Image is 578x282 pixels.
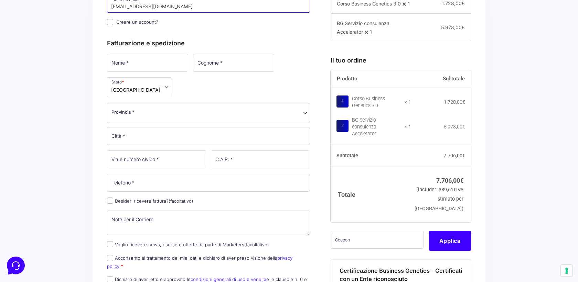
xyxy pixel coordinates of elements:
[462,0,465,6] span: €
[436,177,463,184] bdi: 7.706,00
[435,187,456,193] span: 1.389,61
[244,242,269,247] span: (facoltativo)
[107,241,113,247] input: Voglio ricevere news, risorse e offerte da parte di Marketers(facoltativo)
[193,54,274,72] input: Cognome *
[111,109,135,116] span: Provincia *
[6,255,26,276] iframe: Customerly Messenger Launcher
[211,150,310,168] input: C.A.P. *
[462,124,465,129] span: €
[11,38,25,52] img: dark
[107,38,310,48] h3: Fatturazione e spedizione
[48,219,90,235] button: Messaggi
[107,150,206,168] input: Via e numero civico *
[191,277,266,282] a: condizioni generali di uso e vendita
[6,219,48,235] button: Home
[331,70,411,88] th: Prodotto
[415,187,463,211] small: (include IVA stimato per [GEOGRAPHIC_DATA])
[462,24,465,30] span: €
[460,177,463,184] span: €
[337,20,389,35] span: BG Servizio consulenza Accelerator
[441,24,465,30] span: 5.978,00
[111,86,160,93] span: Italia
[107,54,188,72] input: Nome *
[408,1,410,7] span: 1
[331,145,411,167] th: Subtotale
[106,228,116,235] p: Aiuto
[453,187,456,193] span: €
[11,27,58,33] span: Le tue conversazioni
[370,29,372,35] span: 1
[462,153,465,158] span: €
[107,198,193,204] label: Desideri ricevere fattura?
[60,228,78,235] p: Messaggi
[21,228,32,235] p: Home
[11,58,127,71] button: Inizia una conversazione
[442,0,465,6] span: 1.728,00
[73,85,127,91] a: Apri Centro Assistenza
[107,127,310,145] input: Città *
[561,265,572,277] button: Le tue preferenze relative al consenso per le tecnologie di tracciamento
[11,85,54,91] span: Trova una risposta
[107,198,113,204] input: Desideri ricevere fattura?(facoltativo)
[429,231,471,251] button: Applica
[169,198,193,204] span: (facoltativo)
[15,100,113,107] input: Cerca un articolo...
[404,124,411,131] strong: × 1
[107,77,171,97] span: Stato
[336,95,349,108] img: Corso Business Genetics 3.0
[331,56,471,65] h3: Il tuo ordine
[462,99,465,105] span: €
[90,219,132,235] button: Aiuto
[331,167,411,222] th: Totale
[444,99,465,105] bdi: 1.728,00
[45,62,101,67] span: Inizia una conversazione
[444,124,465,129] bdi: 5.978,00
[22,38,36,52] img: dark
[6,5,116,16] h2: Ciao da Marketers 👋
[336,120,349,132] img: BG Servizio consulenza Accelerator
[411,70,471,88] th: Subtotale
[116,19,158,25] span: Creare un account?
[107,174,310,192] input: Telefono *
[443,153,465,158] bdi: 7.706,00
[352,117,400,137] div: BG Servizio consulenza Accelerator
[107,255,292,269] a: privacy policy
[107,242,269,247] label: Voglio ricevere news, risorse e offerte da parte di Marketers
[107,255,292,269] label: Acconsento al trattamento dei miei dati e dichiaro di aver preso visione della
[107,255,113,261] input: Acconsento al trattamento dei miei dati e dichiaro di aver preso visione dellaprivacy policy
[107,103,310,123] span: Provincia
[107,19,113,25] input: Creare un account?
[352,95,400,109] div: Corso Business Genetics 3.0
[404,99,411,106] strong: × 1
[331,231,424,249] input: Coupon
[33,38,47,52] img: dark
[337,1,401,7] span: Corso Business Genetics 3.0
